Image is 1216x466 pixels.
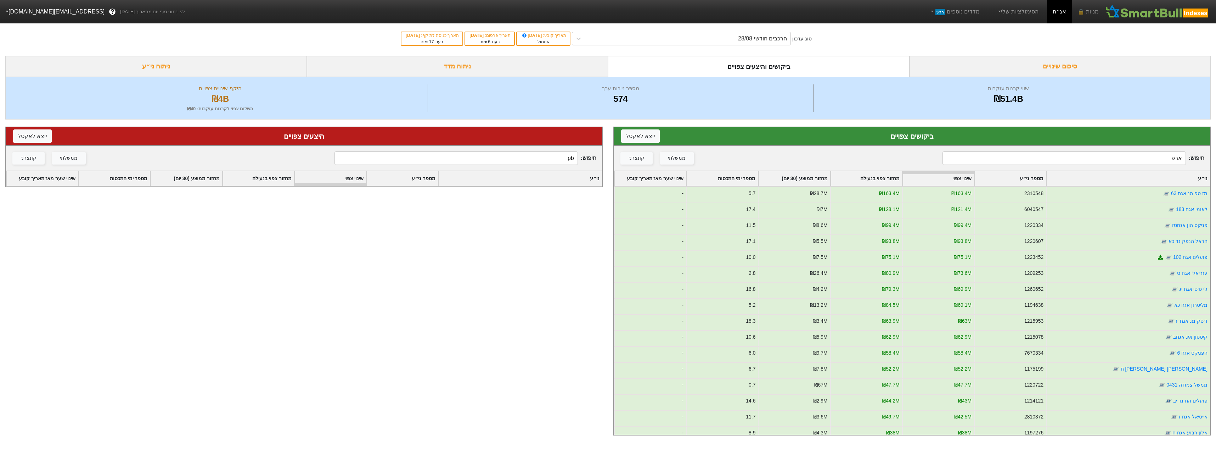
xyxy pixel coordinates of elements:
[520,32,566,39] div: תאריך קובע :
[614,266,686,282] div: -
[749,190,755,197] div: 5.7
[958,429,972,437] div: ₪38M
[942,151,1204,165] span: חיפוש :
[469,32,511,39] div: תאריך פרסום :
[367,171,438,186] div: Toggle SortBy
[1024,285,1043,293] div: 1260652
[882,317,900,325] div: ₪63.9M
[879,206,899,213] div: ₪128.1M
[614,218,686,234] div: -
[792,35,812,43] div: סוג עדכון
[79,171,150,186] div: Toggle SortBy
[1047,171,1210,186] div: Toggle SortBy
[1173,398,1207,404] a: פועלים הת נד יב
[749,301,755,309] div: 5.2
[813,222,828,229] div: ₪8.6M
[1163,190,1170,197] img: tase link
[430,93,812,105] div: 574
[620,152,653,165] button: קונצרני
[813,254,828,261] div: ₪7.5M
[882,270,900,277] div: ₪80.9M
[1169,270,1176,277] img: tase link
[1173,254,1207,260] a: פועלים אגח 102
[749,349,755,357] div: 6.0
[1164,222,1171,229] img: tase link
[151,171,222,186] div: Toggle SortBy
[537,39,550,44] span: אתמול
[1024,413,1043,421] div: 2810372
[815,84,1201,93] div: שווי קרנות עוקבות
[660,152,694,165] button: ממשלתי
[15,105,426,112] div: תשלום צפוי לקרנות עוקבות : ₪40
[1173,334,1207,340] a: קיסטון אינ אגחב
[614,426,686,442] div: -
[958,397,972,405] div: ₪43M
[954,333,972,341] div: ₪62.9M
[12,152,45,165] button: קונצרני
[954,413,972,421] div: ₪42.5M
[1024,349,1043,357] div: 7670334
[1104,5,1210,19] img: SmartBull
[614,362,686,378] div: -
[1112,366,1119,373] img: tase link
[1024,429,1043,437] div: 1197276
[1171,190,1207,196] a: מז טפ הנ אגח 63
[614,378,686,394] div: -
[882,333,900,341] div: ₪62.9M
[975,171,1046,186] div: Toggle SortBy
[687,171,758,186] div: Toggle SortBy
[935,9,945,15] span: חדש
[810,190,828,197] div: ₪28.7M
[430,84,812,93] div: מספר ניירות ערך
[817,206,827,213] div: ₪7M
[954,349,972,357] div: ₪58.4M
[951,190,972,197] div: ₪163.4M
[1169,238,1207,244] a: הראל הנפק נד כא
[810,270,828,277] div: ₪26.4M
[882,301,900,309] div: ₪84.5M
[1174,302,1207,308] a: מליסרון אגח כא
[886,429,900,437] div: ₪38M
[13,129,52,143] button: ייצא לאקסל
[621,131,1203,142] div: ביקושים צפויים
[1160,238,1167,245] img: tase link
[954,285,972,293] div: ₪69.9M
[1164,429,1171,437] img: tase link
[307,56,608,77] div: ניתוח מדד
[1169,350,1176,357] img: tase link
[926,5,983,19] a: מדדים נוספיםחדש
[1165,398,1172,405] img: tase link
[813,429,828,437] div: ₪4.3M
[614,410,686,426] div: -
[7,171,78,186] div: Toggle SortBy
[1176,318,1207,324] a: דיסק מנ אגח יז
[958,317,972,325] div: ₪63M
[469,33,485,38] span: [DATE]
[882,397,900,405] div: ₪44.2M
[488,39,490,44] span: 6
[15,93,426,105] div: ₪4B
[1024,190,1043,197] div: 2310548
[759,171,830,186] div: Toggle SortBy
[1165,254,1172,261] img: tase link
[469,39,511,45] div: בעוד ימים
[954,270,972,277] div: ₪73.6M
[1024,381,1043,389] div: 1220722
[942,151,1186,165] input: 94 רשומות...
[614,187,686,203] div: -
[621,129,660,143] button: ייצא לאקסל
[749,365,755,373] div: 6.7
[746,254,755,261] div: 10.0
[60,154,78,162] div: ממשלתי
[882,349,900,357] div: ₪58.4M
[439,171,602,186] div: Toggle SortBy
[629,154,644,162] div: קונצרני
[749,270,755,277] div: 2.8
[882,285,900,293] div: ₪79.3M
[813,333,828,341] div: ₪5.9M
[1024,317,1043,325] div: 1215953
[111,7,114,17] span: ?
[813,349,828,357] div: ₪9.7M
[521,33,543,38] span: [DATE]
[295,171,366,186] div: Toggle SortBy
